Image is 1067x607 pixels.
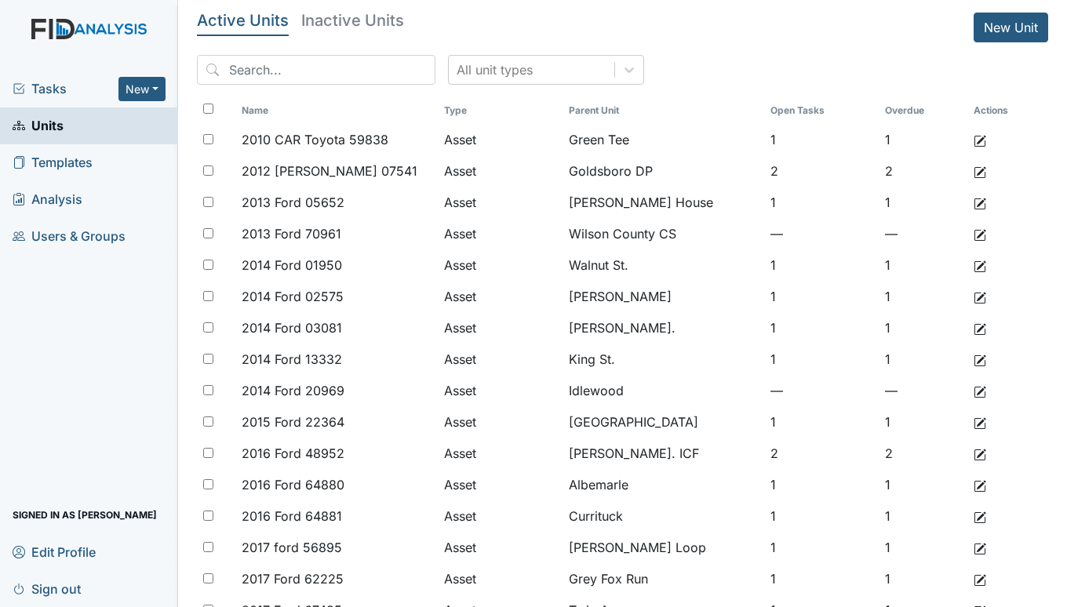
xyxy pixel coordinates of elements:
td: Albemarle [563,469,764,500]
th: Toggle SortBy [235,97,437,124]
td: Asset [438,375,563,406]
button: New [118,77,166,101]
h5: Active Units [197,13,289,28]
span: 2014 Ford 02575 [242,287,344,306]
span: 2013 Ford 05652 [242,193,344,212]
td: [PERSON_NAME]. [563,312,764,343]
td: 1 [764,281,879,312]
td: King St. [563,343,764,375]
h5: Inactive Units [301,13,404,28]
td: 1 [764,343,879,375]
td: 1 [879,281,967,312]
td: 1 [879,249,967,281]
td: 2 [764,438,879,469]
span: 2017 ford 56895 [242,538,342,557]
td: 1 [764,500,879,532]
td: Asset [438,532,563,563]
div: All unit types [457,60,533,79]
th: Toggle SortBy [879,97,967,124]
span: Sign out [13,576,81,601]
th: Toggle SortBy [764,97,879,124]
th: Toggle SortBy [438,97,563,124]
td: 1 [879,124,967,155]
span: 2012 [PERSON_NAME] 07541 [242,162,417,180]
td: 1 [879,312,967,343]
td: 1 [764,312,879,343]
td: 2 [764,155,879,187]
td: [GEOGRAPHIC_DATA] [563,406,764,438]
td: — [879,218,967,249]
td: 1 [879,532,967,563]
input: Search... [197,55,435,85]
td: Grey Fox Run [563,563,764,594]
a: Tasks [13,79,118,98]
span: Edit Profile [13,540,96,564]
td: — [879,375,967,406]
span: 2016 Ford 64881 [242,507,342,525]
td: Walnut St. [563,249,764,281]
td: Asset [438,281,563,312]
span: 2014 Ford 13332 [242,350,342,369]
td: Asset [438,218,563,249]
td: 1 [764,249,879,281]
span: Analysis [13,187,82,212]
td: 1 [879,343,967,375]
td: Asset [438,406,563,438]
td: [PERSON_NAME] Loop [563,532,764,563]
td: Asset [438,312,563,343]
td: 1 [879,563,967,594]
td: 1 [879,469,967,500]
td: Asset [438,563,563,594]
td: [PERSON_NAME] House [563,187,764,218]
td: [PERSON_NAME]. ICF [563,438,764,469]
td: 2 [879,155,967,187]
span: Units [13,114,64,138]
span: Users & Groups [13,224,126,249]
th: Actions [967,97,1046,124]
td: Asset [438,343,563,375]
a: New Unit [974,13,1048,42]
td: 1 [764,124,879,155]
td: — [764,375,879,406]
td: Green Tee [563,124,764,155]
td: Asset [438,249,563,281]
span: Templates [13,151,93,175]
span: 2014 Ford 20969 [242,381,344,400]
span: 2015 Ford 22364 [242,413,344,431]
td: Goldsboro DP [563,155,764,187]
span: 2014 Ford 03081 [242,318,342,337]
td: Idlewood [563,375,764,406]
span: 2016 Ford 48952 [242,444,344,463]
td: Asset [438,438,563,469]
span: Signed in as [PERSON_NAME] [13,503,157,527]
td: 1 [764,532,879,563]
span: 2016 Ford 64880 [242,475,344,494]
td: Asset [438,187,563,218]
td: Currituck [563,500,764,532]
td: Asset [438,124,563,155]
td: 1 [764,187,879,218]
span: 2010 CAR Toyota 59838 [242,130,388,149]
td: Asset [438,500,563,532]
td: 2 [879,438,967,469]
td: Wilson County CS [563,218,764,249]
td: 1 [764,406,879,438]
td: Asset [438,155,563,187]
td: 1 [764,563,879,594]
td: Asset [438,469,563,500]
td: 1 [879,187,967,218]
input: Toggle All Rows Selected [203,104,213,114]
span: 2014 Ford 01950 [242,256,342,274]
th: Toggle SortBy [563,97,764,124]
span: 2017 Ford 62225 [242,569,344,588]
td: 1 [764,469,879,500]
span: 2013 Ford 70961 [242,224,341,243]
td: — [764,218,879,249]
td: 1 [879,500,967,532]
td: 1 [879,406,967,438]
td: [PERSON_NAME] [563,281,764,312]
